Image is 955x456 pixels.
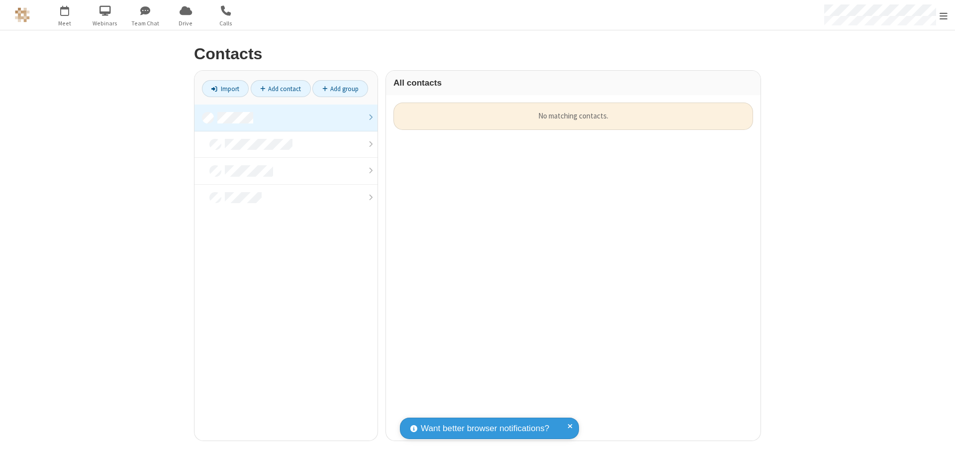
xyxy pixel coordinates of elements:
[421,422,549,435] span: Want better browser notifications?
[386,95,761,441] div: grid
[46,19,84,28] span: Meet
[393,103,753,130] div: No matching contacts.
[127,19,164,28] span: Team Chat
[194,45,761,63] h2: Contacts
[207,19,245,28] span: Calls
[312,80,368,97] a: Add group
[202,80,249,97] a: Import
[15,7,30,22] img: QA Selenium DO NOT DELETE OR CHANGE
[930,430,948,449] iframe: Chat
[87,19,124,28] span: Webinars
[167,19,204,28] span: Drive
[393,78,753,88] h3: All contacts
[251,80,311,97] a: Add contact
